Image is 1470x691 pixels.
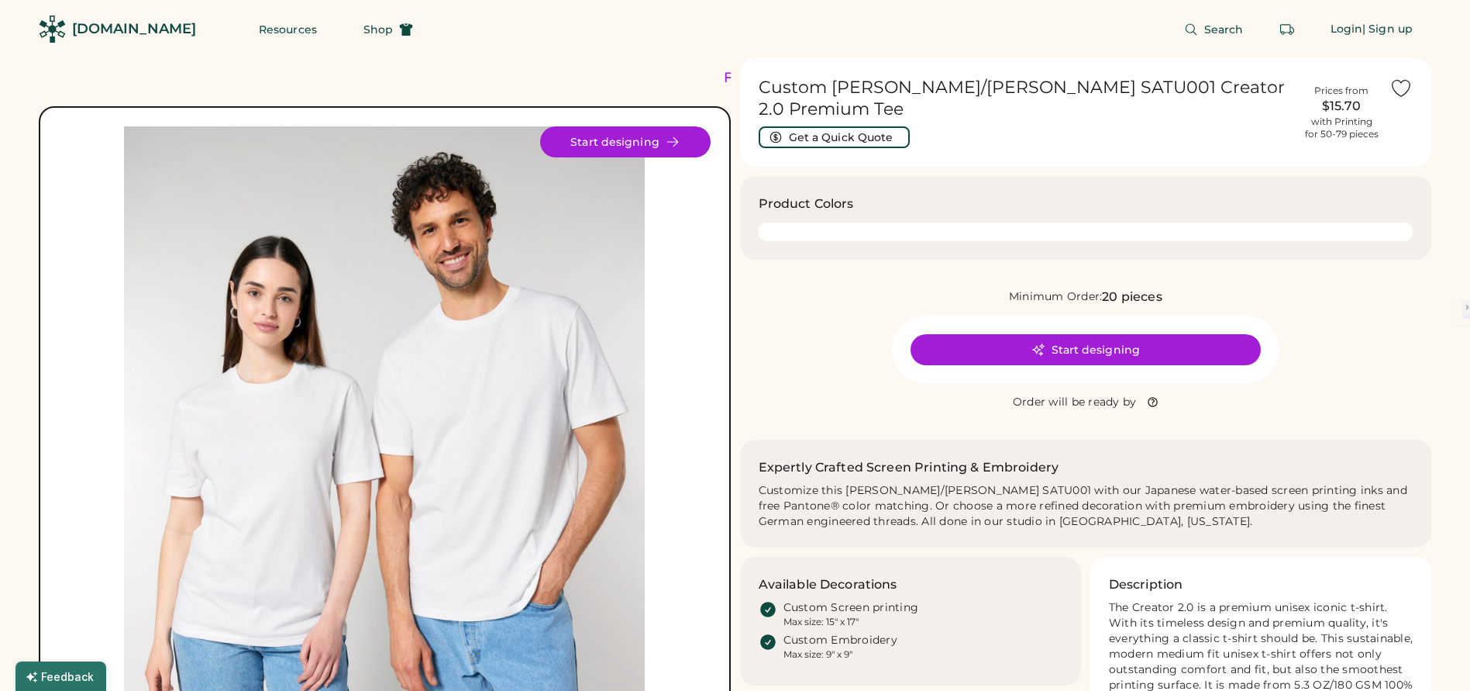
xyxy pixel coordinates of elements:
h1: Custom [PERSON_NAME]/[PERSON_NAME] SATU001 Creator 2.0 Premium Tee [759,77,1294,120]
span: Search [1204,24,1244,35]
button: Shop [345,14,432,45]
h3: Description [1109,575,1183,594]
button: Start designing [911,334,1261,365]
button: Retrieve an order [1272,14,1303,45]
button: Start designing [540,126,711,157]
div: Minimum Order: [1009,289,1103,305]
span: Shop [363,24,393,35]
div: Login [1331,22,1363,37]
div: Order will be ready by [1013,395,1137,410]
div: with Printing for 50-79 pieces [1305,116,1379,140]
div: Custom Embroidery [783,633,897,648]
h2: Expertly Crafted Screen Printing & Embroidery [759,458,1059,477]
div: Customize this [PERSON_NAME]/[PERSON_NAME] SATU001 with our Japanese water-based screen printing ... [759,483,1413,530]
img: Rendered Logo - Screens [39,16,66,43]
button: Search [1165,14,1262,45]
div: Max size: 15" x 17" [783,616,859,628]
div: FREE SHIPPING [724,67,857,88]
h3: Available Decorations [759,575,897,594]
h3: Product Colors [759,195,854,213]
button: Resources [240,14,336,45]
button: Get a Quick Quote [759,126,910,148]
div: Prices from [1314,85,1368,97]
div: $15.70 [1303,97,1380,116]
div: | Sign up [1362,22,1413,37]
div: Custom Screen printing [783,600,919,616]
div: Max size: 9" x 9" [783,648,852,661]
div: 20 pieces [1102,288,1162,306]
div: [DOMAIN_NAME] [72,19,196,39]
